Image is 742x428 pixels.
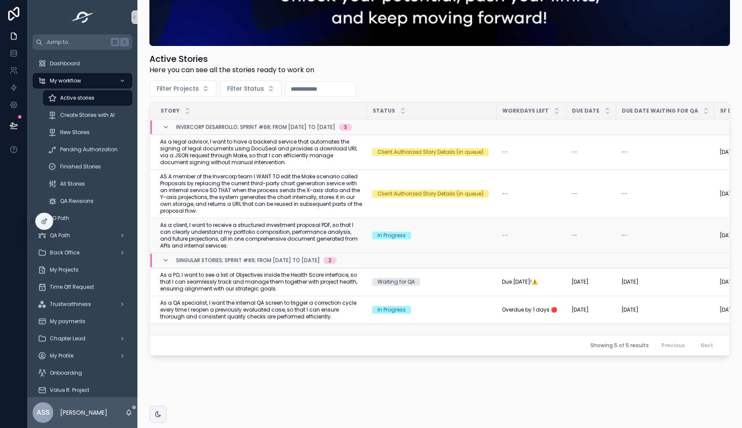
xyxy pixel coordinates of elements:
[720,278,737,285] span: [DATE]
[377,278,415,286] div: Waiting for QA
[69,10,96,24] img: App logo
[149,53,314,65] h1: Active Stories
[50,387,89,394] span: Value R. Project
[50,232,70,239] span: QA Path
[60,146,118,153] span: Pending Authorization
[33,245,132,260] a: Back Office
[621,278,639,285] span: [DATE]
[43,107,132,123] a: Create Stories with AI
[372,306,492,314] a: In Progress
[50,301,91,308] span: Trustworthiness
[60,180,85,187] span: All Stories
[377,190,484,198] div: Client Authorized Story Details (in queue)
[502,190,508,197] span: --
[60,129,90,136] span: New Stories
[220,80,282,97] button: Select Button
[50,266,79,273] span: My Projects
[33,228,132,243] a: QA Path
[377,232,406,239] div: In Progress
[572,232,578,239] span: --
[27,50,137,397] div: scrollable content
[50,318,85,325] span: My payments
[720,190,737,197] span: [DATE]
[372,190,492,198] a: Client Authorized Story Details (in queue)
[621,149,709,156] a: --
[621,190,627,197] span: --
[621,232,627,239] span: --
[720,232,737,239] span: [DATE]
[60,163,101,170] span: Finished Stories
[621,232,709,239] a: --
[344,124,347,131] div: 3
[161,107,179,114] span: Story
[502,107,549,114] span: Workdays Left
[572,149,611,156] a: --
[572,149,578,156] span: --
[572,107,599,114] span: Due Date
[60,408,107,417] p: [PERSON_NAME]
[377,148,484,156] div: Client Authorized Story Details (in queue)
[720,306,737,313] span: [DATE]
[502,232,561,239] a: --
[176,257,320,264] span: Singular Stories; Sprint #89; From [DATE] to [DATE]
[43,176,132,192] a: All Stories
[502,306,557,313] span: Overdue by 1 days 🔴
[572,278,589,285] span: [DATE]
[621,278,709,285] a: [DATE]
[572,306,611,313] a: [DATE]
[502,306,561,313] a: Overdue by 1 days 🔴
[43,142,132,157] a: Pending Authorization
[50,215,69,222] span: PO Path
[50,370,82,376] span: Onboarding
[502,278,538,285] span: Due [DATE]!⚠️
[572,278,611,285] a: [DATE]
[149,65,314,75] span: Here you can see all the stories ready to work on
[50,335,85,342] span: Chapter Lead
[621,149,627,156] span: --
[502,190,561,197] a: --
[50,284,94,290] span: Time Off Request
[328,257,331,264] div: 2
[572,306,589,313] span: [DATE]
[621,190,709,197] a: --
[227,84,264,93] span: Filter Status
[33,348,132,364] a: My Profile
[33,382,132,398] a: Value R. Project
[43,90,132,106] a: Active stories
[373,107,395,114] span: Status
[157,84,199,93] span: Filter Projects
[33,56,132,71] a: Dashboard
[50,352,73,359] span: My Profile
[160,272,362,292] a: As a PO, I want to see a list of Objectives inside the Health Score interface, so that I can seam...
[572,232,611,239] a: --
[50,249,79,256] span: Back Office
[160,138,362,166] a: As a legal advisor, I want to have a backend service that automates the signing of legal document...
[33,34,132,50] button: Jump to...K
[33,365,132,381] a: Onboarding
[50,77,81,84] span: My workflow
[33,279,132,295] a: Time Off Request
[502,278,561,285] a: Due [DATE]!⚠️
[160,173,362,214] a: AS A member of the Invercorp team I WANT TO edit the Make scenario called Proposals by replacing ...
[572,190,578,197] span: --
[572,190,611,197] a: --
[36,407,50,418] span: ASS
[121,39,128,46] span: K
[160,222,362,249] a: As a client, I want to receive a structured investment proposal PDF, so that I can clearly unders...
[372,148,492,156] a: Client Authorized Story Details (in queue)
[60,198,94,205] span: QA Revisions
[502,149,508,156] span: --
[46,39,107,46] span: Jump to...
[621,306,709,313] a: [DATE]
[60,112,115,119] span: Create Stories with AI
[43,159,132,174] a: Finished Stories
[43,125,132,140] a: New Stories
[502,149,561,156] a: --
[60,95,94,101] span: Active stories
[160,300,362,320] a: As a QA specialist, I want the internal QA screen to trigger a correction cycle every time I reop...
